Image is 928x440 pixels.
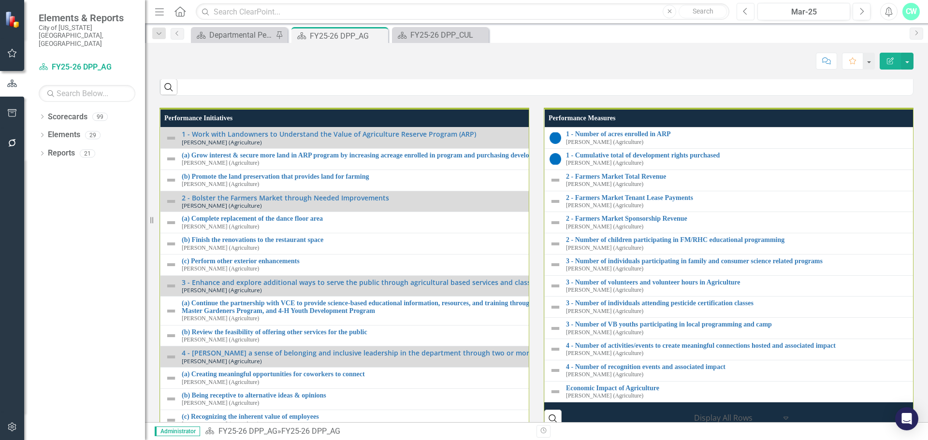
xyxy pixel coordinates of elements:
[160,368,909,389] td: Double-Click to Edit Right Click for Context Menu
[550,153,561,165] img: No Target Established
[182,279,904,286] a: 3 - Enhance and explore additional ways to serve the public through agricultural based services a...
[160,346,909,368] td: Double-Click to Edit Right Click for Context Menu
[182,266,259,272] small: [PERSON_NAME] (Agriculture)
[80,149,95,157] div: 21
[165,153,177,165] img: Not Defined
[550,259,561,270] img: Not Defined
[566,371,643,378] small: [PERSON_NAME] (Agriculture)
[566,350,643,356] small: [PERSON_NAME] (Agriculture)
[182,194,904,201] a: 2 - Bolster the Farmers Market through Needed Improvements
[693,7,713,15] span: Search
[165,132,177,144] img: Not Defined
[182,152,904,159] a: (a) Grow interest & secure more land in ARP program by increasing acreage enrolled in program and...
[182,299,904,314] a: (a) Continue the partnership with VCE to provide science-based educational information, resources...
[566,308,643,314] small: [PERSON_NAME] (Agriculture)
[165,238,177,250] img: Not Defined
[566,181,643,187] small: [PERSON_NAME] (Agriculture)
[566,393,643,399] small: [PERSON_NAME] (Agriculture)
[160,212,909,233] td: Double-Click to Edit Right Click for Context Menu
[566,160,643,166] small: [PERSON_NAME] (Agriculture)
[193,29,273,41] a: Departmental Performance Plans
[155,426,200,436] span: Administrator
[160,410,909,431] td: Double-Click to Edit Right Click for Context Menu
[160,170,909,191] td: Double-Click to Edit Right Click for Context Menu
[182,287,262,293] small: [PERSON_NAME] (Agriculture)
[160,254,909,275] td: Double-Click to Edit Right Click for Context Menu
[550,280,561,292] img: Not Defined
[165,414,177,426] img: Not Defined
[160,275,909,297] td: Double-Click to Edit Right Click for Context Menu
[39,62,135,73] a: FY25-26 DPP_AG
[160,325,909,346] td: Double-Click to Edit Right Click for Context Menu
[182,236,904,243] a: (b) Finish the renovations to the restaurant space
[550,132,561,144] img: No Target Established
[895,407,918,430] div: Open Intercom Messenger
[679,5,727,18] button: Search
[550,217,561,228] img: Not Defined
[182,139,262,145] small: [PERSON_NAME] (Agriculture)
[5,11,22,28] img: ClearPoint Strategy
[182,349,904,356] a: 4 - [PERSON_NAME] a sense of belonging and inclusive leadership in the department through two or ...
[182,245,259,251] small: [PERSON_NAME] (Agriculture)
[165,372,177,384] img: Not Defined
[550,365,561,376] img: Not Defined
[160,388,909,410] td: Double-Click to Edit Right Click for Context Menu
[92,113,108,121] div: 99
[48,148,75,159] a: Reports
[182,421,259,427] small: [PERSON_NAME] (Agriculture)
[182,392,904,399] a: (b) Being receptive to alternative ideas & opinions
[566,224,643,230] small: [PERSON_NAME] (Agriculture)
[165,351,177,363] img: Not Defined
[165,280,177,292] img: Not Defined
[39,24,135,47] small: City of [US_STATE][GEOGRAPHIC_DATA], [GEOGRAPHIC_DATA]
[566,287,643,293] small: [PERSON_NAME] (Agriculture)
[566,139,643,145] small: [PERSON_NAME] (Agriculture)
[48,129,80,141] a: Elements
[165,305,177,317] img: Not Defined
[566,245,643,251] small: [PERSON_NAME] (Agriculture)
[165,393,177,405] img: Not Defined
[550,238,561,250] img: Not Defined
[160,233,909,255] td: Double-Click to Edit Right Click for Context Menu
[218,426,277,436] a: FY25-26 DPP_AG
[39,85,135,102] input: Search Below...
[182,202,262,209] small: [PERSON_NAME] (Agriculture)
[182,181,259,187] small: [PERSON_NAME] (Agriculture)
[160,297,909,325] td: Double-Click to Edit Right Click for Context Menu
[182,224,259,230] small: [PERSON_NAME] (Agriculture)
[165,330,177,341] img: Not Defined
[165,259,177,270] img: Not Defined
[160,128,909,149] td: Double-Click to Edit Right Click for Context Menu
[39,12,135,24] span: Elements & Reports
[160,191,909,212] td: Double-Click to Edit Right Click for Context Menu
[182,400,259,406] small: [PERSON_NAME] (Agriculture)
[165,174,177,186] img: Not Defined
[550,343,561,355] img: Not Defined
[165,196,177,207] img: Not Defined
[310,30,386,42] div: FY25-26 DPP_AG
[182,257,904,265] a: (c) Perform other exterior enhancements
[205,426,529,437] div: »
[757,3,850,20] button: Mar-25
[550,196,561,207] img: Not Defined
[550,323,561,334] img: Not Defined
[281,426,340,436] div: FY25-26 DPP_AG
[761,6,847,18] div: Mar-25
[160,148,909,170] td: Double-Click to Edit Right Click for Context Menu
[182,315,259,322] small: [PERSON_NAME] (Agriculture)
[182,370,904,378] a: (a) Creating meaningful opportunities for coworkers to connect
[196,3,729,20] input: Search ClearPoint...
[182,160,259,166] small: [PERSON_NAME] (Agriculture)
[550,301,561,313] img: Not Defined
[182,215,904,222] a: (a) Complete replacement of the dance floor area
[182,130,904,138] a: 1 - Work with Landowners to Understand the Value of Agriculture Reserve Program (ARP)
[182,413,904,420] a: (c) Recognizing the inherent value of employees
[550,386,561,397] img: Not Defined
[566,202,643,209] small: [PERSON_NAME] (Agriculture)
[566,329,643,336] small: [PERSON_NAME] (Agriculture)
[902,3,920,20] button: CW
[209,29,273,41] div: Departmental Performance Plans
[182,358,262,364] small: [PERSON_NAME] (Agriculture)
[182,337,259,343] small: [PERSON_NAME] (Agriculture)
[182,379,259,385] small: [PERSON_NAME] (Agriculture)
